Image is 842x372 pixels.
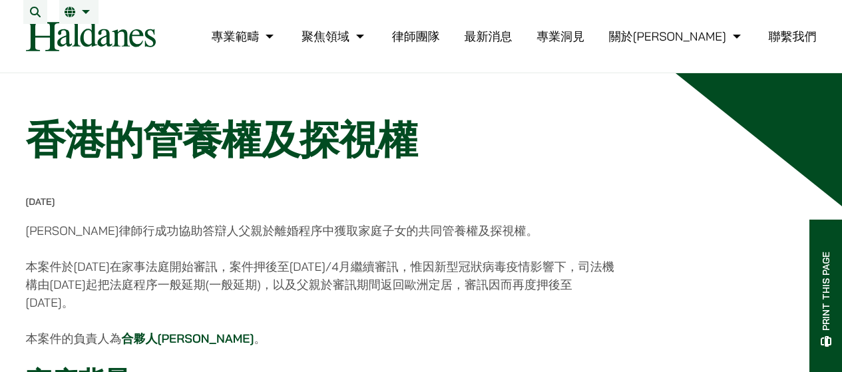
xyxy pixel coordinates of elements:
a: 合夥人[PERSON_NAME] [122,331,254,346]
a: 最新消息 [464,29,512,44]
h1: 香港的管養權及探視權 [26,116,717,164]
time: [DATE] [26,196,55,208]
a: 聚焦領域 [302,29,367,44]
a: 專業洞見 [536,29,584,44]
p: 本案件的負責人為 。 [26,329,619,347]
a: 律師團隊 [392,29,440,44]
p: 本案件於[DATE]在家事法庭開始審訊，案件押後至[DATE]/4月繼續審訊，惟因新型冠狀病毒疫情影響下，司法機構由[DATE]起把法庭程序一般延期(一般延期)，以及父親於審訊期間返回歐洲定居，... [26,258,619,311]
a: 聯繫我們 [769,29,817,44]
a: 專業範疇 [211,29,277,44]
a: 繁 [65,7,93,17]
p: [PERSON_NAME]律師行成功協助答辯人父親於離婚程序中獲取家庭子女的共同管養權及探視權。 [26,222,619,240]
a: 關於何敦 [609,29,744,44]
img: Logo of Haldanes [26,21,156,51]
